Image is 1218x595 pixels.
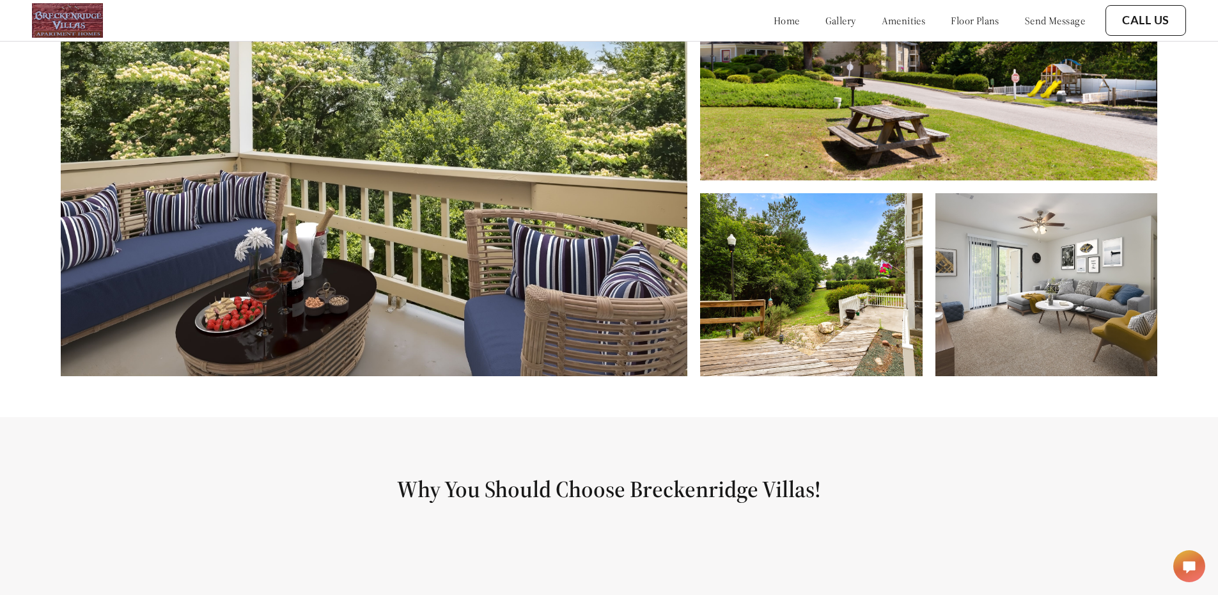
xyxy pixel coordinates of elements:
h1: Why You Should Choose Breckenridge Villas! [31,475,1187,504]
a: amenities [882,14,926,27]
a: Call Us [1122,13,1169,28]
a: floor plans [951,14,999,27]
a: send message [1025,14,1085,27]
img: Alt text [935,193,1157,376]
img: Alt text [700,193,922,376]
a: home [774,14,800,27]
a: gallery [825,14,856,27]
button: Call Us [1105,5,1186,36]
img: logo.png [32,3,103,38]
